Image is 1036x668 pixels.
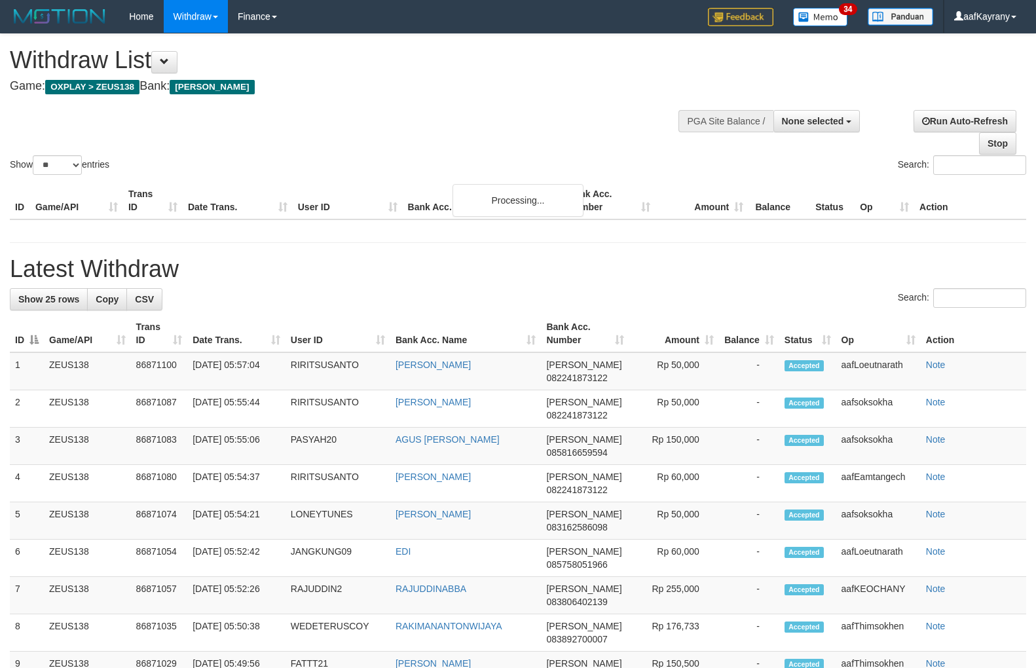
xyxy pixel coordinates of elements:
[926,472,946,482] a: Note
[719,614,779,652] td: -
[839,3,857,15] span: 34
[87,288,127,310] a: Copy
[10,390,44,428] td: 2
[187,315,286,352] th: Date Trans.: activate to sort column ascending
[782,116,844,126] span: None selected
[708,8,773,26] img: Feedback.jpg
[546,360,621,370] span: [PERSON_NAME]
[44,315,131,352] th: Game/API: activate to sort column ascending
[546,584,621,594] span: [PERSON_NAME]
[926,360,946,370] a: Note
[286,465,390,502] td: RIRITSUSANTO
[546,559,607,570] span: Copy 085758051966 to clipboard
[187,390,286,428] td: [DATE] 05:55:44
[187,465,286,502] td: [DATE] 05:54:37
[187,502,286,540] td: [DATE] 05:54:21
[785,622,824,633] span: Accepted
[293,182,403,219] th: User ID
[629,465,719,502] td: Rp 60,000
[785,435,824,446] span: Accepted
[187,577,286,614] td: [DATE] 05:52:26
[914,182,1026,219] th: Action
[44,577,131,614] td: ZEUS138
[286,390,390,428] td: RIRITSUSANTO
[396,546,411,557] a: EDI
[286,577,390,614] td: RAJUDDIN2
[131,465,188,502] td: 86871080
[719,390,779,428] td: -
[126,288,162,310] a: CSV
[779,315,836,352] th: Status: activate to sort column ascending
[10,428,44,465] td: 3
[926,621,946,631] a: Note
[629,390,719,428] td: Rp 50,000
[546,434,621,445] span: [PERSON_NAME]
[855,182,914,219] th: Op
[10,182,30,219] th: ID
[187,540,286,577] td: [DATE] 05:52:42
[933,155,1026,175] input: Search:
[286,352,390,390] td: RIRITSUSANTO
[836,428,921,465] td: aafsoksokha
[10,80,678,93] h4: Game: Bank:
[286,502,390,540] td: LONEYTUNES
[546,546,621,557] span: [PERSON_NAME]
[836,502,921,540] td: aafsoksokha
[131,540,188,577] td: 86871054
[44,390,131,428] td: ZEUS138
[546,522,607,532] span: Copy 083162586098 to clipboard
[785,584,824,595] span: Accepted
[33,155,82,175] select: Showentries
[10,577,44,614] td: 7
[10,540,44,577] td: 6
[629,540,719,577] td: Rp 60,000
[546,410,607,420] span: Copy 082241873122 to clipboard
[96,294,119,305] span: Copy
[183,182,293,219] th: Date Trans.
[793,8,848,26] img: Button%20Memo.svg
[546,634,607,644] span: Copy 083892700007 to clipboard
[396,434,500,445] a: AGUS [PERSON_NAME]
[44,614,131,652] td: ZEUS138
[546,472,621,482] span: [PERSON_NAME]
[390,315,541,352] th: Bank Acc. Name: activate to sort column ascending
[914,110,1016,132] a: Run Auto-Refresh
[979,132,1016,155] a: Stop
[810,182,855,219] th: Status
[563,182,656,219] th: Bank Acc. Number
[785,360,824,371] span: Accepted
[629,614,719,652] td: Rp 176,733
[131,390,188,428] td: 86871087
[131,502,188,540] td: 86871074
[10,155,109,175] label: Show entries
[785,510,824,521] span: Accepted
[629,428,719,465] td: Rp 150,000
[396,472,471,482] a: [PERSON_NAME]
[10,465,44,502] td: 4
[30,182,123,219] th: Game/API
[18,294,79,305] span: Show 25 rows
[541,315,629,352] th: Bank Acc. Number: activate to sort column ascending
[836,577,921,614] td: aafKEOCHANY
[785,398,824,409] span: Accepted
[187,352,286,390] td: [DATE] 05:57:04
[546,509,621,519] span: [PERSON_NAME]
[170,80,254,94] span: [PERSON_NAME]
[898,155,1026,175] label: Search:
[921,315,1026,352] th: Action
[836,540,921,577] td: aafLoeutnarath
[546,621,621,631] span: [PERSON_NAME]
[836,352,921,390] td: aafLoeutnarath
[868,8,933,26] img: panduan.png
[926,546,946,557] a: Note
[678,110,773,132] div: PGA Site Balance /
[10,352,44,390] td: 1
[898,288,1026,308] label: Search:
[546,485,607,495] span: Copy 082241873122 to clipboard
[836,465,921,502] td: aafEamtangech
[785,472,824,483] span: Accepted
[135,294,154,305] span: CSV
[926,584,946,594] a: Note
[396,584,466,594] a: RAJUDDINABBA
[719,352,779,390] td: -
